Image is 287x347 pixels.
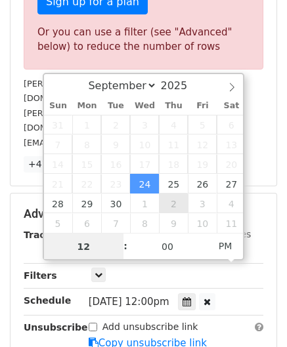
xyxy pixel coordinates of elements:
h5: Advanced [24,207,263,221]
span: September 25, 2025 [159,174,188,194]
input: Hour [44,234,124,260]
span: September 7, 2025 [44,134,73,154]
label: Add unsubscribe link [102,320,198,334]
span: September 29, 2025 [72,194,101,213]
span: September 13, 2025 [217,134,246,154]
span: [DATE] 12:00pm [89,296,169,308]
span: September 8, 2025 [72,134,101,154]
span: Tue [101,102,130,110]
span: September 6, 2025 [217,115,246,134]
small: [EMAIL_ADDRESS][DOMAIN_NAME] [24,138,170,148]
span: : [123,233,127,259]
strong: Filters [24,270,57,281]
span: August 31, 2025 [44,115,73,134]
span: September 21, 2025 [44,174,73,194]
span: October 4, 2025 [217,194,246,213]
strong: Unsubscribe [24,322,88,333]
span: September 23, 2025 [101,174,130,194]
span: October 9, 2025 [159,213,188,233]
span: September 17, 2025 [130,154,159,174]
span: September 12, 2025 [188,134,217,154]
span: September 27, 2025 [217,174,246,194]
span: September 9, 2025 [101,134,130,154]
span: September 28, 2025 [44,194,73,213]
span: September 14, 2025 [44,154,73,174]
span: September 16, 2025 [101,154,130,174]
span: October 5, 2025 [44,213,73,233]
span: October 11, 2025 [217,213,246,233]
span: October 3, 2025 [188,194,217,213]
span: October 2, 2025 [159,194,188,213]
span: September 18, 2025 [159,154,188,174]
span: September 4, 2025 [159,115,188,134]
span: October 8, 2025 [130,213,159,233]
span: Sun [44,102,73,110]
span: September 2, 2025 [101,115,130,134]
strong: Tracking [24,230,68,240]
span: October 1, 2025 [130,194,159,213]
small: [PERSON_NAME][EMAIL_ADDRESS][PERSON_NAME][DOMAIN_NAME] [24,79,239,104]
span: Click to toggle [208,233,244,259]
span: Sat [217,102,246,110]
span: October 7, 2025 [101,213,130,233]
span: Wed [130,102,159,110]
div: Or you can use a filter (see "Advanced" below) to reduce the number of rows [37,25,250,54]
span: September 10, 2025 [130,134,159,154]
span: September 24, 2025 [130,174,159,194]
span: September 22, 2025 [72,174,101,194]
span: September 20, 2025 [217,154,246,174]
span: Thu [159,102,188,110]
iframe: Chat Widget [221,284,287,347]
input: Minute [127,234,208,260]
span: September 30, 2025 [101,194,130,213]
a: +47 more [24,156,79,173]
strong: Schedule [24,295,71,306]
span: September 26, 2025 [188,174,217,194]
span: September 3, 2025 [130,115,159,134]
span: October 6, 2025 [72,213,101,233]
span: Fri [188,102,217,110]
span: September 5, 2025 [188,115,217,134]
span: September 11, 2025 [159,134,188,154]
span: October 10, 2025 [188,213,217,233]
input: Year [157,79,204,92]
span: Mon [72,102,101,110]
span: September 19, 2025 [188,154,217,174]
span: September 1, 2025 [72,115,101,134]
small: [PERSON_NAME][EMAIL_ADDRESS][PERSON_NAME][DOMAIN_NAME] [24,108,239,133]
span: September 15, 2025 [72,154,101,174]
